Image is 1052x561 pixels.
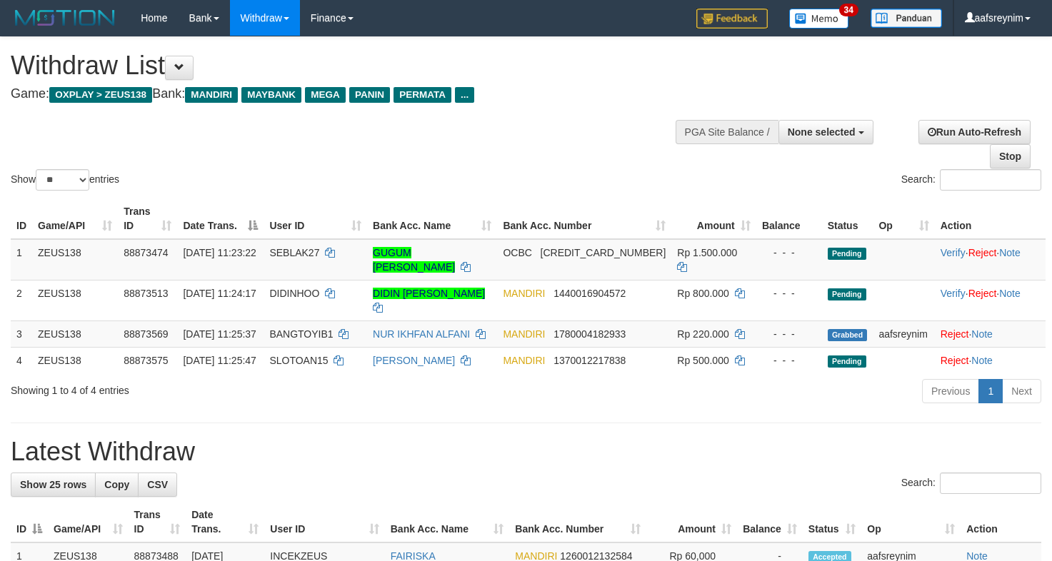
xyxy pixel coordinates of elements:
[756,198,822,239] th: Balance
[373,247,455,273] a: GUGUM [PERSON_NAME]
[646,502,737,542] th: Amount: activate to sort column ascending
[922,379,979,403] a: Previous
[978,379,1003,403] a: 1
[941,328,969,340] a: Reject
[32,320,118,347] td: ZEUS138
[11,280,32,320] td: 2
[762,353,816,368] div: - - -
[124,328,168,340] span: 88873569
[11,502,48,542] th: ID: activate to sort column descending
[762,246,816,260] div: - - -
[138,472,177,497] a: CSV
[118,198,177,239] th: Trans ID: activate to sort column ascending
[789,9,849,29] img: Button%20Memo.svg
[385,502,510,542] th: Bank Acc. Name: activate to sort column ascending
[177,198,264,239] th: Date Trans.: activate to sort column descending
[264,502,384,542] th: User ID: activate to sort column ascending
[503,288,545,299] span: MANDIRI
[32,239,118,280] td: ZEUS138
[935,320,1046,347] td: ·
[999,288,1021,299] a: Note
[968,247,997,258] a: Reject
[677,247,737,258] span: Rp 1.500.000
[183,355,256,366] span: [DATE] 11:25:47
[901,472,1041,494] label: Search:
[503,328,545,340] span: MANDIRI
[49,87,152,103] span: OXPLAY > ZEUS138
[553,288,626,299] span: Copy 1440016904572 to clipboard
[264,198,367,239] th: User ID: activate to sort column ascending
[971,328,993,340] a: Note
[677,328,728,340] span: Rp 220.000
[553,328,626,340] span: Copy 1780004182933 to clipboard
[1002,379,1041,403] a: Next
[11,169,119,191] label: Show entries
[11,472,96,497] a: Show 25 rows
[11,320,32,347] td: 3
[696,9,768,29] img: Feedback.jpg
[828,355,866,368] span: Pending
[147,479,168,490] span: CSV
[861,502,961,542] th: Op: activate to sort column ascending
[183,288,256,299] span: [DATE] 11:24:17
[737,502,803,542] th: Balance: activate to sort column ascending
[32,347,118,373] td: ZEUS138
[822,198,873,239] th: Status
[373,288,485,299] a: DIDIN [PERSON_NAME]
[367,198,497,239] th: Bank Acc. Name: activate to sort column ascending
[11,87,687,101] h4: Game: Bank:
[20,479,86,490] span: Show 25 rows
[183,247,256,258] span: [DATE] 11:23:22
[828,248,866,260] span: Pending
[935,280,1046,320] td: · ·
[676,120,778,144] div: PGA Site Balance /
[349,87,390,103] span: PANIN
[185,87,238,103] span: MANDIRI
[269,355,328,366] span: SLOTOAN15
[762,286,816,300] div: - - -
[541,247,666,258] span: Copy 693817527163 to clipboard
[497,198,671,239] th: Bank Acc. Number: activate to sort column ascending
[677,355,728,366] span: Rp 500.000
[828,329,868,341] span: Grabbed
[104,479,129,490] span: Copy
[186,502,264,542] th: Date Trans.: activate to sort column ascending
[778,120,873,144] button: None selected
[241,87,301,103] span: MAYBANK
[871,9,942,28] img: panduan.png
[373,355,455,366] a: [PERSON_NAME]
[129,502,186,542] th: Trans ID: activate to sort column ascending
[269,288,319,299] span: DIDINHOO
[935,239,1046,280] td: · ·
[48,502,129,542] th: Game/API: activate to sort column ascending
[124,247,168,258] span: 88873474
[269,247,319,258] span: SEBLAK27
[32,280,118,320] td: ZEUS138
[677,288,728,299] span: Rp 800.000
[941,247,966,258] a: Verify
[788,126,856,138] span: None selected
[803,502,861,542] th: Status: activate to sort column ascending
[968,288,997,299] a: Reject
[762,327,816,341] div: - - -
[11,51,687,80] h1: Withdraw List
[455,87,474,103] span: ...
[11,378,428,398] div: Showing 1 to 4 of 4 entries
[95,472,139,497] a: Copy
[935,198,1046,239] th: Action
[873,198,934,239] th: Op: activate to sort column ascending
[509,502,646,542] th: Bank Acc. Number: activate to sort column ascending
[839,4,858,16] span: 34
[124,288,168,299] span: 88873513
[940,169,1041,191] input: Search:
[941,355,969,366] a: Reject
[305,87,346,103] span: MEGA
[124,355,168,366] span: 88873575
[503,355,545,366] span: MANDIRI
[940,472,1041,494] input: Search:
[918,120,1031,144] a: Run Auto-Refresh
[971,355,993,366] a: Note
[11,347,32,373] td: 4
[36,169,89,191] select: Showentries
[553,355,626,366] span: Copy 1370012217838 to clipboard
